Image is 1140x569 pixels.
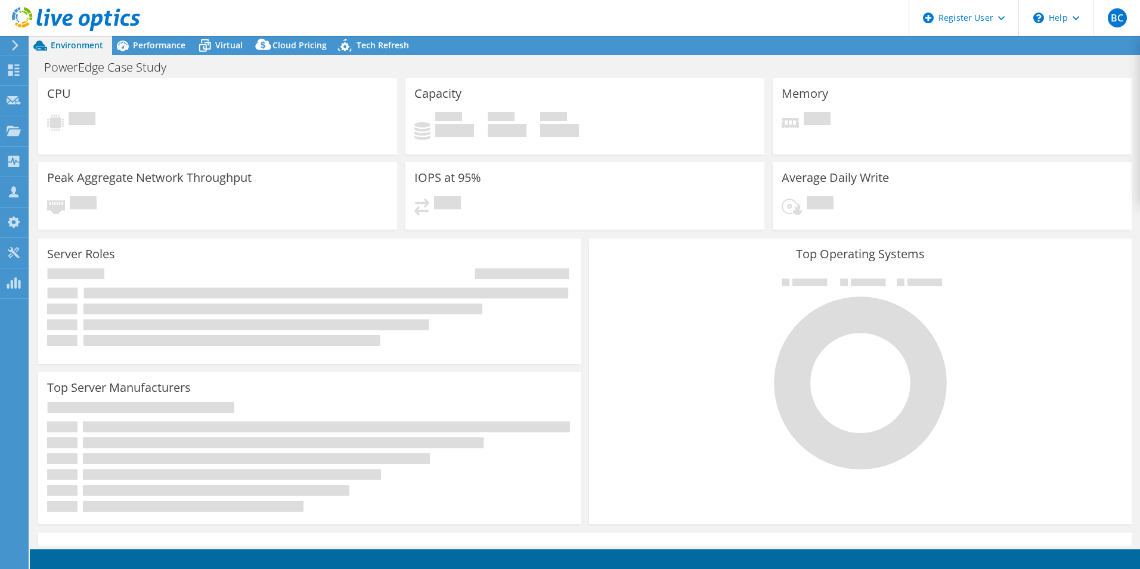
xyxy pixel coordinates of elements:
[488,112,515,124] span: Free
[782,171,889,184] h3: Average Daily Write
[47,381,191,394] h3: Top Server Manufacturers
[434,196,461,212] span: Pending
[272,39,327,51] span: Cloud Pricing
[47,87,71,100] h3: CPU
[70,196,97,212] span: Pending
[47,248,115,261] h3: Server Roles
[540,112,567,124] span: Total
[39,61,185,74] h1: PowerEdge Case Study
[414,87,461,100] h3: Capacity
[51,39,103,51] span: Environment
[804,112,831,128] span: Pending
[1108,8,1127,27] span: BC
[435,124,474,137] h4: 0 GiB
[47,171,252,184] h3: Peak Aggregate Network Throughput
[414,171,481,184] h3: IOPS at 95%
[215,39,243,51] span: Virtual
[807,196,834,212] span: Pending
[69,112,95,128] span: Pending
[435,112,462,124] span: Used
[598,248,1123,261] h3: Top Operating Systems
[133,39,185,51] span: Performance
[488,124,526,137] h4: 0 GiB
[357,39,409,51] span: Tech Refresh
[540,124,579,137] h4: 0 GiB
[1033,13,1044,23] svg: \n
[782,87,828,100] h3: Memory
